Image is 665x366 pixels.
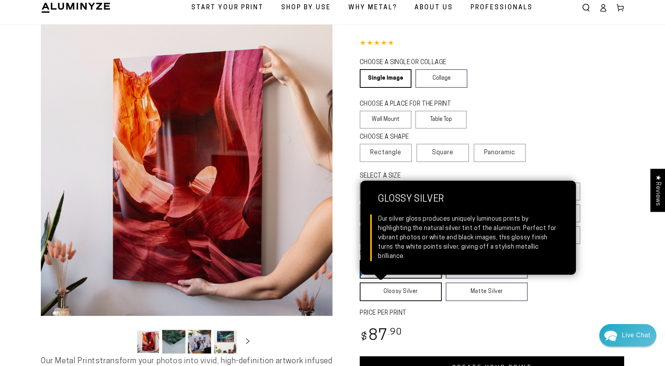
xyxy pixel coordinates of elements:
[213,330,237,354] button: Load image 4 in gallery view
[360,38,624,49] div: 4.85 out of 5.0 stars
[360,133,461,142] legend: CHOOSE A SHAPE
[117,333,134,350] button: Slide left
[360,226,401,244] label: 20x40
[360,69,411,88] a: Single Image
[415,69,467,88] a: Collage
[415,2,453,14] span: About Us
[360,58,460,67] legend: CHOOSE A SINGLE OR COLLAGE
[360,282,442,301] a: Glossy Silver
[360,329,402,344] bdi: 87
[41,2,111,14] img: Aluminyze
[622,324,650,347] div: Contact Us Directly
[378,194,558,214] strong: Glossy Silver
[650,169,665,212] div: Click to open Judge.me floating reviews tab
[599,324,656,347] div: Chat widget toggle
[360,309,624,318] label: PRICE PER PRINT
[446,282,528,301] a: Matte Silver
[188,330,211,354] button: Load image 3 in gallery view
[360,111,411,129] label: Wall Mount
[360,260,442,279] a: Glossy White
[191,2,264,14] span: Start Your Print
[162,330,185,354] button: Load image 2 in gallery view
[360,183,401,200] label: 5x7
[360,100,460,109] legend: CHOOSE A PLACE FOR THE PRINT
[432,148,453,157] span: Square
[378,214,558,261] div: Our silver gloss produces uniquely luminous prints by highlighting the natural silver tint of the...
[388,328,402,337] sup: .90
[361,332,367,343] span: $
[360,204,401,222] label: 10x20
[415,111,467,129] label: Table Top
[360,172,515,181] legend: SELECT A SIZE
[239,333,256,350] button: Slide right
[41,24,332,356] media-gallery: Gallery Viewer
[281,2,331,14] span: Shop By Use
[136,330,160,354] button: Load image 1 in gallery view
[370,148,401,157] span: Rectangle
[348,2,397,14] span: Why Metal?
[471,2,533,14] span: Professionals
[484,150,515,156] span: Panoramic
[360,249,509,258] legend: SELECT A FINISH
